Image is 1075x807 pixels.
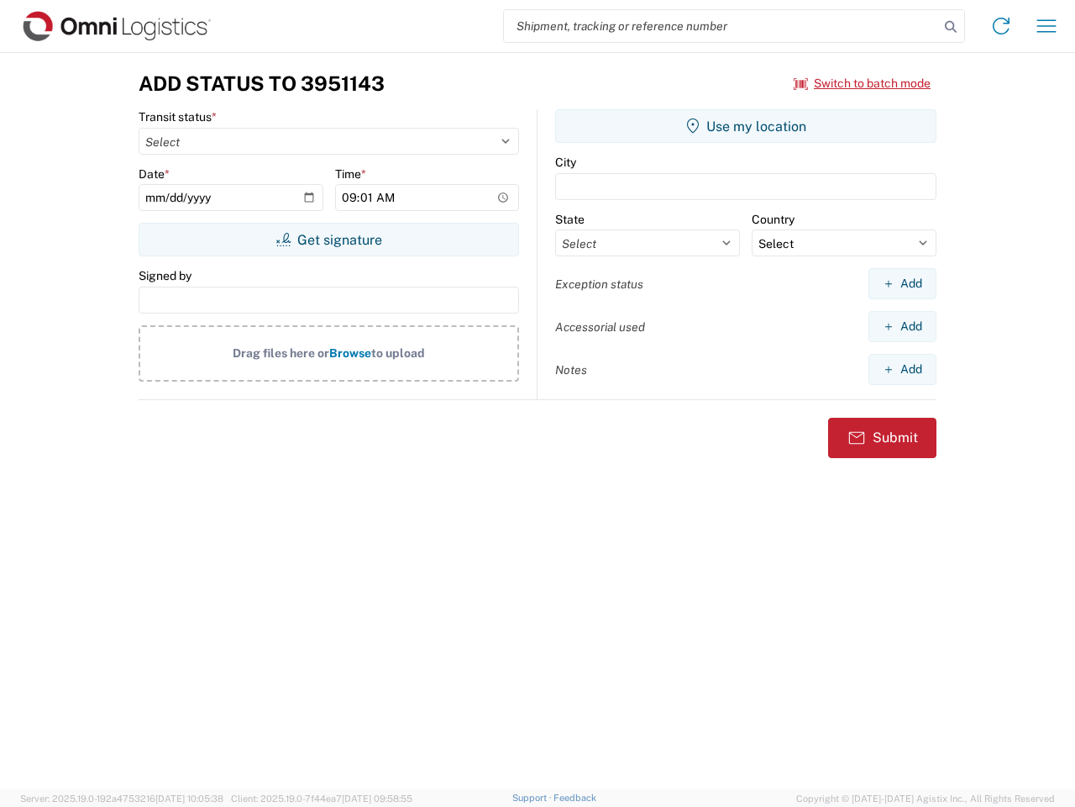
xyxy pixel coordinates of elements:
[555,212,585,227] label: State
[868,268,936,299] button: Add
[553,793,596,803] a: Feedback
[555,319,645,335] label: Accessorial used
[868,311,936,342] button: Add
[512,793,554,803] a: Support
[828,418,936,458] button: Submit
[555,277,643,292] label: Exception status
[155,794,223,804] span: [DATE] 10:05:38
[139,109,217,124] label: Transit status
[371,346,425,360] span: to upload
[329,346,371,360] span: Browse
[752,212,794,227] label: Country
[555,362,587,377] label: Notes
[796,791,1055,806] span: Copyright © [DATE]-[DATE] Agistix Inc., All Rights Reserved
[555,109,936,143] button: Use my location
[794,70,931,98] button: Switch to batch mode
[555,155,576,170] label: City
[231,794,412,804] span: Client: 2025.19.0-7f44ea7
[504,10,939,42] input: Shipment, tracking or reference number
[139,223,519,256] button: Get signature
[20,794,223,804] span: Server: 2025.19.0-192a4753216
[868,354,936,385] button: Add
[342,794,412,804] span: [DATE] 09:58:55
[233,346,329,360] span: Drag files here or
[139,268,191,283] label: Signed by
[335,166,366,182] label: Time
[139,71,385,96] h3: Add Status to 3951143
[139,166,170,182] label: Date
